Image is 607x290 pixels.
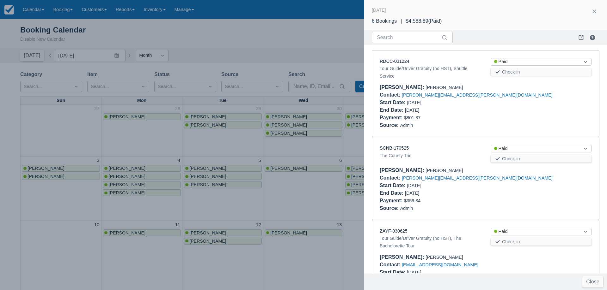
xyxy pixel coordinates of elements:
div: [PERSON_NAME] [380,84,592,91]
div: Tour Guide/Driver Gratuity (no HST), The Bachelorette Tour [380,234,481,250]
div: Contact : [380,262,402,267]
input: Search [377,32,440,43]
div: Payment : [380,115,404,120]
div: [DATE] [380,106,481,114]
div: Payment : [380,198,404,203]
button: Check-in [491,238,592,246]
a: [PERSON_NAME][EMAIL_ADDRESS][PERSON_NAME][DOMAIN_NAME] [402,175,553,181]
div: [DATE] [380,269,481,276]
div: Paid [494,228,577,235]
a: SCNB-170525 [380,145,409,151]
div: The County Trio [380,152,481,159]
span: Dropdown icon [582,59,589,65]
div: End Date : [380,190,405,196]
div: [DATE] [380,182,481,189]
div: Tour Guide/Driver Gratuity (no HST), Shuttle Service [380,65,481,80]
div: Source : [380,122,400,128]
a: [PERSON_NAME][EMAIL_ADDRESS][PERSON_NAME][DOMAIN_NAME] [402,92,553,98]
div: [PERSON_NAME] : [380,168,426,173]
div: [DATE] [380,189,481,197]
div: [PERSON_NAME] : [380,85,426,90]
span: Dropdown icon [582,145,589,152]
div: Contact : [380,92,402,98]
div: [PERSON_NAME] [380,167,592,174]
div: End Date : [380,107,405,113]
div: Start Date : [380,183,407,188]
button: Check-in [491,68,592,76]
div: Source : [380,205,400,211]
div: | [397,17,406,25]
div: [PERSON_NAME] : [380,254,426,260]
a: RDCC-031224 [380,59,409,64]
div: Admin [380,204,592,212]
div: [PERSON_NAME] [380,253,592,261]
div: [DATE] [380,99,481,106]
span: Dropdown icon [582,228,589,235]
button: Check-in [491,155,592,163]
div: Start Date : [380,269,407,275]
div: $359.34 [380,197,592,204]
div: $801.87 [380,114,592,121]
a: [EMAIL_ADDRESS][DOMAIN_NAME] [402,262,478,267]
div: 6 Bookings [372,17,397,25]
div: Paid [494,58,577,65]
div: Contact : [380,175,402,181]
div: Start Date : [380,100,407,105]
div: Admin [380,121,592,129]
button: Close [582,276,603,287]
div: $4,588.89 ( Paid ) [406,17,442,25]
div: Paid [494,145,577,152]
a: ZAYF-030625 [380,228,408,234]
div: [DATE] [372,6,386,14]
